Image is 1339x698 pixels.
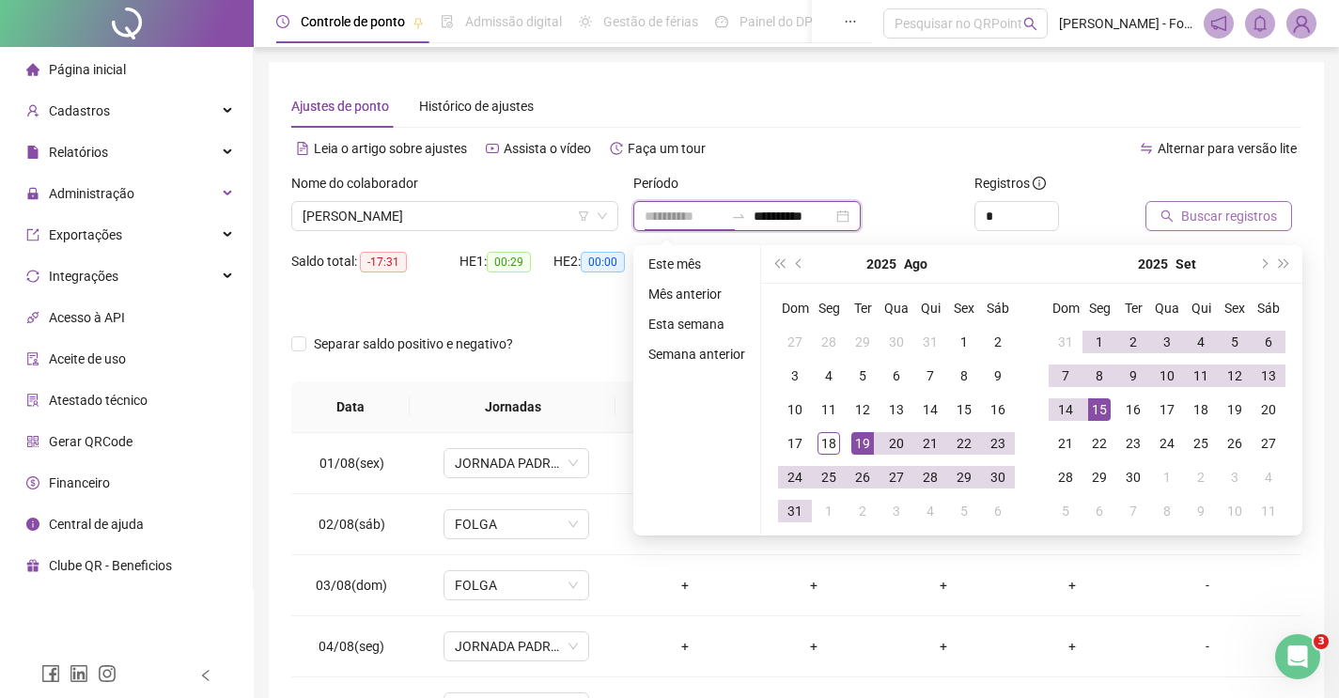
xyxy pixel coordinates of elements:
[301,14,405,29] span: Controle de ponto
[778,427,812,460] td: 2025-08-17
[880,460,913,494] td: 2025-08-27
[880,393,913,427] td: 2025-08-13
[1145,201,1292,231] button: Buscar registros
[49,475,110,490] span: Financeiro
[866,245,896,283] button: year panel
[1150,427,1184,460] td: 2025-09-24
[1088,466,1111,489] div: 29
[319,456,384,471] span: 01/08(sex)
[1033,177,1046,190] span: info-circle
[953,398,975,421] div: 15
[812,393,846,427] td: 2025-08-11
[291,381,410,433] th: Data
[953,331,975,353] div: 1
[628,141,706,156] span: Faça um tour
[98,664,117,683] span: instagram
[291,251,459,272] div: Saldo total:
[1049,427,1082,460] td: 2025-09-21
[812,291,846,325] th: Seg
[49,434,132,449] span: Gerar QRCode
[615,381,743,433] th: Entrada 1
[1223,365,1246,387] div: 12
[1218,359,1252,393] td: 2025-09-12
[49,227,122,242] span: Exportações
[314,141,467,156] span: Leia o artigo sobre ajustes
[913,460,947,494] td: 2025-08-28
[70,664,88,683] span: linkedin
[981,325,1015,359] td: 2025-08-02
[1184,291,1218,325] th: Qui
[49,103,110,118] span: Cadastros
[316,578,387,593] span: 03/08(dom)
[1088,432,1111,455] div: 22
[635,636,735,657] div: +
[947,427,981,460] td: 2025-08-22
[581,252,625,272] span: 00:00
[1082,494,1116,528] td: 2025-10-06
[1223,500,1246,522] div: 10
[1054,365,1077,387] div: 7
[459,251,553,272] div: HE 1:
[880,291,913,325] th: Qua
[778,460,812,494] td: 2025-08-24
[919,365,942,387] div: 7
[784,398,806,421] div: 10
[419,99,534,114] span: Histórico de ajustes
[947,359,981,393] td: 2025-08-08
[731,209,746,224] span: swap-right
[487,252,531,272] span: 00:29
[904,245,927,283] button: month panel
[784,365,806,387] div: 3
[455,449,578,477] span: JORNADA PADRÃO
[276,15,289,28] span: clock-circle
[1023,17,1037,31] span: search
[740,14,813,29] span: Painel do DP
[1218,460,1252,494] td: 2025-10-03
[1049,325,1082,359] td: 2025-08-31
[880,325,913,359] td: 2025-07-30
[846,359,880,393] td: 2025-08-05
[913,325,947,359] td: 2025-07-31
[1184,325,1218,359] td: 2025-09-04
[1156,365,1178,387] div: 10
[880,427,913,460] td: 2025-08-20
[981,494,1015,528] td: 2025-09-06
[1218,494,1252,528] td: 2025-10-10
[1252,291,1285,325] th: Sáb
[919,398,942,421] div: 14
[919,432,942,455] div: 21
[844,15,857,28] span: ellipsis
[319,639,384,654] span: 04/08(seg)
[579,15,592,28] span: sun
[1184,494,1218,528] td: 2025-10-09
[635,575,735,596] div: +
[1054,432,1077,455] div: 21
[981,359,1015,393] td: 2025-08-09
[1122,365,1144,387] div: 9
[1287,9,1316,38] img: 12433
[465,14,562,29] span: Admissão digital
[913,291,947,325] th: Qui
[778,325,812,359] td: 2025-07-27
[1150,494,1184,528] td: 2025-10-08
[1275,634,1320,679] iframe: Intercom live chat
[817,365,840,387] div: 4
[26,435,39,448] span: qrcode
[319,517,385,532] span: 02/08(sáb)
[947,291,981,325] th: Sex
[486,142,499,155] span: youtube
[1252,359,1285,393] td: 2025-09-13
[885,466,908,489] div: 27
[26,146,39,159] span: file
[1088,398,1111,421] div: 15
[769,245,789,283] button: super-prev-year
[1054,398,1077,421] div: 14
[715,15,728,28] span: dashboard
[947,393,981,427] td: 2025-08-15
[947,460,981,494] td: 2025-08-29
[26,352,39,365] span: audit
[49,517,144,532] span: Central de ajuda
[846,494,880,528] td: 2025-09-02
[1252,460,1285,494] td: 2025-10-04
[1218,325,1252,359] td: 2025-09-05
